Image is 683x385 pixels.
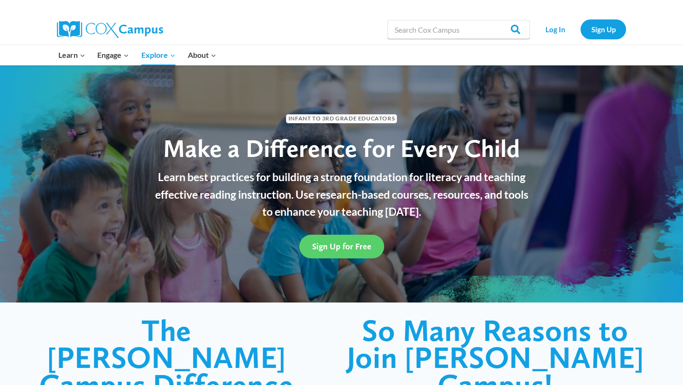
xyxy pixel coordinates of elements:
[581,19,626,39] a: Sign Up
[286,114,397,123] span: Infant to 3rd Grade Educators
[52,45,222,65] nav: Primary Navigation
[141,49,175,61] span: Explore
[312,241,371,251] span: Sign Up for Free
[299,235,384,258] a: Sign Up for Free
[188,49,216,61] span: About
[535,19,576,39] a: Log In
[163,133,520,163] span: Make a Difference for Every Child
[58,49,85,61] span: Learn
[149,168,534,220] p: Learn best practices for building a strong foundation for literacy and teaching effective reading...
[97,49,129,61] span: Engage
[388,20,530,39] input: Search Cox Campus
[535,19,626,39] nav: Secondary Navigation
[57,21,163,38] img: Cox Campus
